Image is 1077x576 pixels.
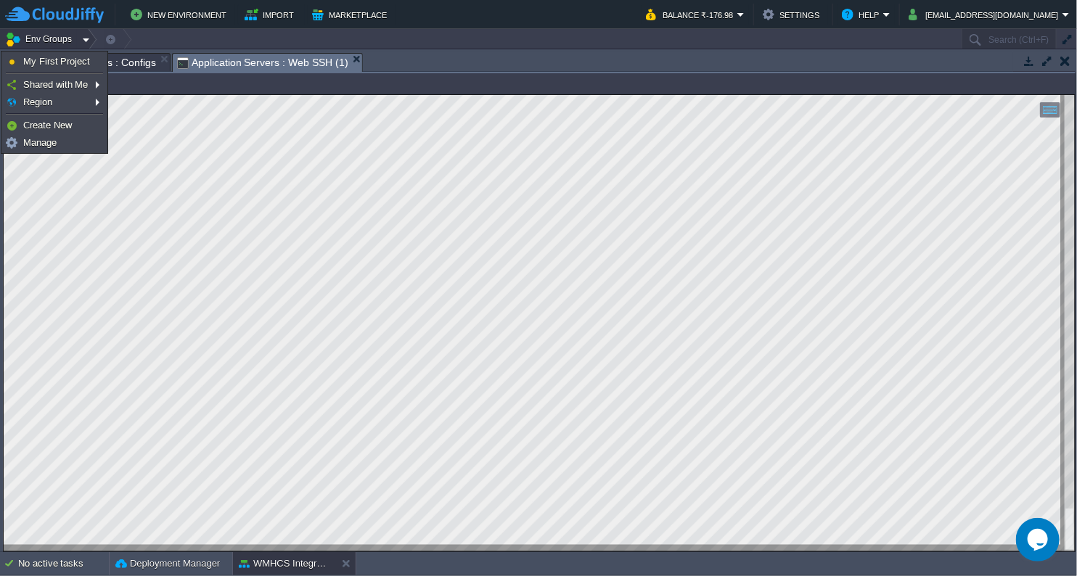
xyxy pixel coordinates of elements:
button: Deployment Manager [115,556,220,571]
img: CloudJiffy [5,6,104,24]
a: My First Project [4,54,105,70]
a: Manage [4,135,105,151]
div: No active tasks [18,552,109,575]
button: New Environment [131,6,231,23]
span: Region [23,96,52,107]
a: Create New [4,118,105,133]
button: Help [842,6,883,23]
span: My First Project [23,56,90,67]
button: WMHCS Integration [239,556,330,571]
button: Balance ₹-176.98 [646,6,737,23]
button: Env Groups [5,29,77,49]
iframe: chat widget [1016,518,1062,561]
a: Region [4,94,105,110]
span: Manage [23,137,57,148]
button: Import [245,6,299,23]
span: Create New [23,120,72,131]
span: Shared with Me [23,79,88,90]
button: [EMAIL_ADDRESS][DOMAIN_NAME] [909,6,1062,23]
a: Shared with Me [4,77,105,93]
button: Marketplace [312,6,391,23]
button: Settings [763,6,824,23]
span: Application Servers : Web SSH (1) [177,54,348,72]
